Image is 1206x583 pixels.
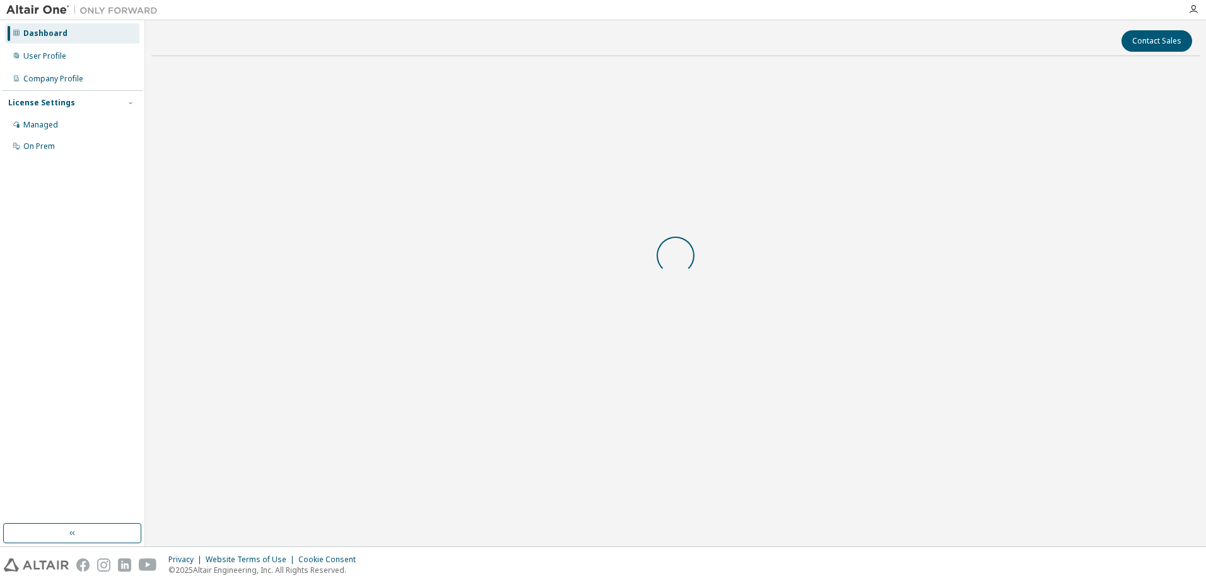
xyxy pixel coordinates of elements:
img: instagram.svg [97,558,110,572]
div: Cookie Consent [298,555,363,565]
img: facebook.svg [76,558,90,572]
img: altair_logo.svg [4,558,69,572]
div: License Settings [8,98,75,108]
img: linkedin.svg [118,558,131,572]
img: youtube.svg [139,558,157,572]
img: Altair One [6,4,164,16]
div: User Profile [23,51,66,61]
p: © 2025 Altair Engineering, Inc. All Rights Reserved. [168,565,363,575]
button: Contact Sales [1121,30,1192,52]
div: Company Profile [23,74,83,84]
div: On Prem [23,141,55,151]
div: Dashboard [23,28,67,38]
div: Managed [23,120,58,130]
div: Website Terms of Use [206,555,298,565]
div: Privacy [168,555,206,565]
